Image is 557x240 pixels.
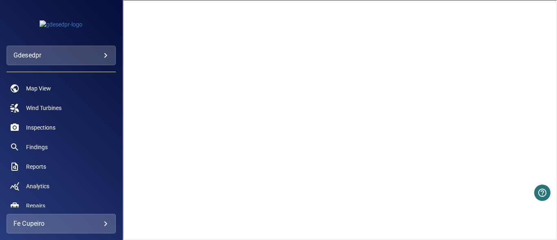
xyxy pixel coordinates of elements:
span: Inspections [26,123,55,132]
div: Fe Cupeiro [13,217,109,230]
a: reports noActive [7,157,116,176]
div: gdesedpr [7,46,116,65]
a: inspections noActive [7,118,116,137]
span: Wind Turbines [26,104,62,112]
span: Analytics [26,182,49,190]
span: Map View [26,84,51,92]
a: findings noActive [7,137,116,157]
a: map noActive [7,79,116,98]
a: analytics noActive [7,176,116,196]
a: repairs noActive [7,196,116,216]
div: gdesedpr [13,49,109,62]
span: Repairs [26,202,45,210]
img: gdesedpr-logo [40,20,82,29]
span: Findings [26,143,48,151]
span: Reports [26,163,46,171]
a: windturbines noActive [7,98,116,118]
